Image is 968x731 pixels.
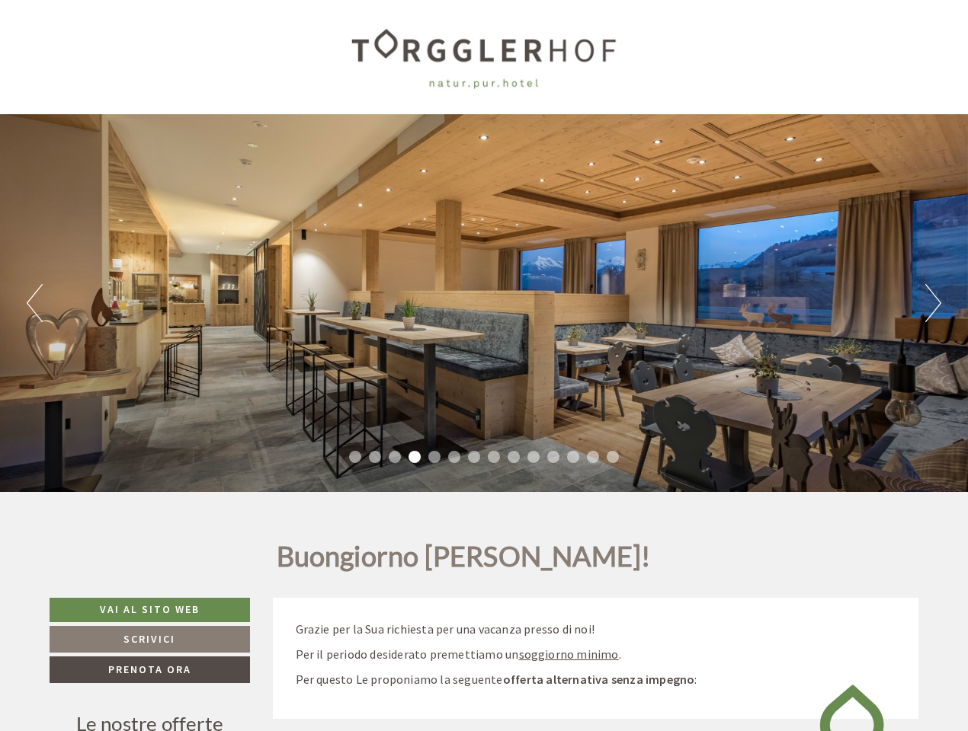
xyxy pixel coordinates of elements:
small: 05:56 [24,75,230,85]
div: Buon giorno, come possiamo aiutarla? [12,42,238,88]
button: Invia [524,401,601,428]
p: Per il periodo desiderato premettiamo un . [296,646,896,663]
a: Prenota ora [50,656,250,683]
u: soggiorno minimo [519,646,619,662]
p: Grazie per la Sua richiesta per una vacanza presso di noi! [296,621,896,638]
button: Previous [27,284,43,322]
div: [GEOGRAPHIC_DATA] [24,45,230,57]
a: Vai al sito web [50,598,250,622]
p: Per questo Le proponiamo la seguente : [296,671,896,688]
button: Next [925,284,941,322]
div: lunedì [271,12,330,38]
a: Scrivici [50,626,250,653]
strong: offerta alternativa senza impegno [503,672,695,687]
h1: Buongiorno [PERSON_NAME]! [277,541,651,579]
